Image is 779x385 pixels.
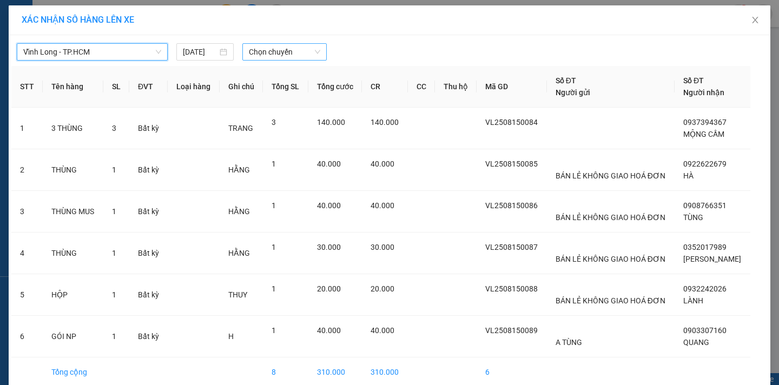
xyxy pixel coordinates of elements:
span: TRANG [228,124,253,132]
span: HẰNG [228,249,250,257]
th: Ghi chú [220,66,263,108]
span: TÙNG [683,213,703,222]
span: HẰNG [228,165,250,174]
td: 3 [11,191,43,233]
span: QUANG [683,338,709,347]
span: 20.000 [371,284,394,293]
th: Mã GD [477,66,547,108]
span: Số ĐT [556,76,576,85]
span: VL2508150086 [485,201,538,210]
span: Vĩnh Long - TP.HCM [23,44,161,60]
td: GÓI NP [43,316,103,357]
span: Người gửi [556,88,590,97]
span: 30.000 [371,243,394,251]
span: BÁN LẺ KHÔNG GIAO HOÁ ĐƠN [556,296,665,305]
td: Bất kỳ [129,316,168,357]
td: 6 [11,316,43,357]
td: HỘP [43,274,103,316]
th: Thu hộ [435,66,477,108]
span: 1 [112,249,116,257]
span: 0937394367 [683,118,727,127]
span: XÁC NHẬN SỐ HÀNG LÊN XE [22,15,134,25]
span: 40.000 [371,160,394,168]
span: 40.000 [371,201,394,210]
span: THUY [228,290,247,299]
td: 1 [11,108,43,149]
span: 1 [112,207,116,216]
th: Tên hàng [43,66,103,108]
th: Tổng cước [308,66,362,108]
span: close [751,16,760,24]
td: THÙNG [43,233,103,274]
span: H [228,332,234,341]
th: Tổng SL [263,66,308,108]
span: VL2508150089 [485,326,538,335]
td: Bất kỳ [129,233,168,274]
th: CR [362,66,407,108]
td: Bất kỳ [129,191,168,233]
span: 40.000 [371,326,394,335]
button: Close [740,5,770,36]
span: 1 [112,290,116,299]
span: 3 [272,118,276,127]
td: 4 [11,233,43,274]
span: 0932242026 [683,284,727,293]
span: 40.000 [317,326,341,335]
span: 140.000 [317,118,345,127]
span: VL2508150087 [485,243,538,251]
span: 1 [272,243,276,251]
td: 3 THÙNG [43,108,103,149]
span: 0903307160 [683,326,727,335]
span: Người nhận [683,88,724,97]
span: 1 [272,326,276,335]
span: 30.000 [317,243,341,251]
span: Chọn chuyến [249,44,320,60]
td: Bất kỳ [129,149,168,191]
span: MỘNG CẦM [683,130,724,138]
input: 15/08/2025 [183,46,218,58]
span: 1 [112,332,116,341]
td: 2 [11,149,43,191]
span: 20.000 [317,284,341,293]
td: THÙNG [43,149,103,191]
td: Bất kỳ [129,108,168,149]
span: 40.000 [317,201,341,210]
span: VL2508150088 [485,284,538,293]
span: 140.000 [371,118,399,127]
span: BÁN LẺ KHÔNG GIAO HOÁ ĐƠN [556,255,665,263]
span: A TÙNG [556,338,582,347]
th: STT [11,66,43,108]
td: Bất kỳ [129,274,168,316]
span: [PERSON_NAME] [683,255,741,263]
span: 0908766351 [683,201,727,210]
span: BÁN LẺ KHÔNG GIAO HOÁ ĐƠN [556,171,665,180]
span: 0352017989 [683,243,727,251]
td: 5 [11,274,43,316]
span: 1 [272,284,276,293]
th: SL [103,66,129,108]
span: 1 [112,165,116,174]
span: 40.000 [317,160,341,168]
span: VL2508150084 [485,118,538,127]
span: HÀ [683,171,694,180]
span: 1 [272,160,276,168]
span: 3 [112,124,116,132]
span: VL2508150085 [485,160,538,168]
th: CC [408,66,435,108]
td: THÙNG MUS [43,191,103,233]
th: ĐVT [129,66,168,108]
span: 1 [272,201,276,210]
span: HẰNG [228,207,250,216]
span: Số ĐT [683,76,704,85]
span: LÀNH [683,296,703,305]
span: 0922622679 [683,160,727,168]
span: BÁN LẺ KHÔNG GIAO HOÁ ĐƠN [556,213,665,222]
th: Loại hàng [168,66,219,108]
